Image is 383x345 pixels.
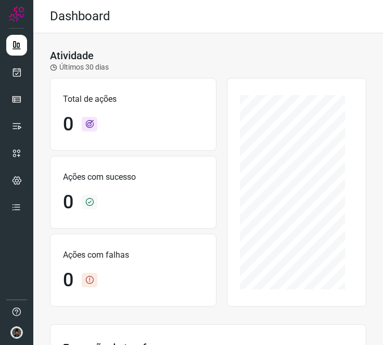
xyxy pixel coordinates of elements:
img: Logo [9,6,24,22]
h1: 0 [63,113,73,136]
h1: 0 [63,191,73,214]
p: Últimos 30 dias [50,62,109,73]
h2: Dashboard [50,9,110,24]
img: d44150f10045ac5288e451a80f22ca79.png [10,326,23,339]
p: Total de ações [63,93,203,105]
p: Ações com falhas [63,249,203,261]
h3: Atividade [50,49,94,62]
p: Ações com sucesso [63,171,203,183]
h1: 0 [63,269,73,291]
